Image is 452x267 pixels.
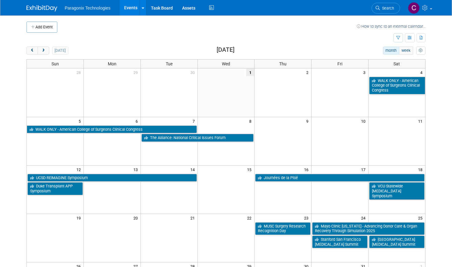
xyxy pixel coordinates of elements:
[306,68,311,76] span: 2
[372,3,400,14] a: Search
[27,174,197,182] a: UCSD REIMAGINE Symposium
[369,236,425,248] a: [GEOGRAPHIC_DATA] [MEDICAL_DATA] Summit
[337,61,342,66] span: Fri
[76,68,83,76] span: 28
[76,214,83,222] span: 19
[217,47,234,53] h2: [DATE]
[65,6,110,10] span: Paragonix Technologies
[76,166,83,173] span: 12
[190,166,197,173] span: 14
[26,47,38,55] button: prev
[303,166,311,173] span: 16
[369,77,425,94] a: WALK ONLY - American College of Surgeons Clinical Congress
[166,61,173,66] span: Tue
[360,117,368,125] span: 10
[135,117,140,125] span: 6
[26,5,57,11] img: ExhibitDay
[279,61,287,66] span: Thu
[133,214,140,222] span: 20
[312,236,368,248] a: Stanford San Francisco [MEDICAL_DATA] Summit
[190,214,197,222] span: 21
[416,47,426,55] button: myCustomButton
[51,61,59,66] span: Sun
[360,214,368,222] span: 24
[38,47,49,55] button: next
[408,2,420,14] img: Corinne McNamara
[380,6,394,10] span: Search
[78,117,83,125] span: 5
[360,166,368,173] span: 17
[133,68,140,76] span: 29
[141,134,254,142] a: The Alliance: National Critical Issues Forum
[369,182,425,200] a: VCU Statewide [MEDICAL_DATA] Symposium
[399,47,413,55] button: week
[306,117,311,125] span: 9
[27,125,197,133] a: WALK ONLY - American College of Surgeons Clinical Congress
[303,214,311,222] span: 23
[26,22,57,33] button: Add Event
[222,61,230,66] span: Wed
[52,47,68,55] button: [DATE]
[383,47,399,55] button: month
[255,174,425,182] a: Journées de la Pitié
[133,166,140,173] span: 13
[417,166,425,173] span: 18
[420,68,425,76] span: 4
[27,182,83,195] a: Duke Transplant APP Symposium
[246,214,254,222] span: 22
[419,49,423,53] i: Personalize Calendar
[246,166,254,173] span: 15
[249,117,254,125] span: 8
[192,117,197,125] span: 7
[357,24,426,29] a: How to sync to an external calendar...
[190,68,197,76] span: 30
[108,61,116,66] span: Mon
[312,222,425,235] a: Mayo Clinic [US_STATE] - Advancing Donor Care & Organ Recovery Through Simulation 2025
[246,68,254,76] span: 1
[393,61,400,66] span: Sat
[417,117,425,125] span: 11
[417,214,425,222] span: 25
[255,222,311,235] a: MUSC Surgery Research Recognition Day
[363,68,368,76] span: 3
